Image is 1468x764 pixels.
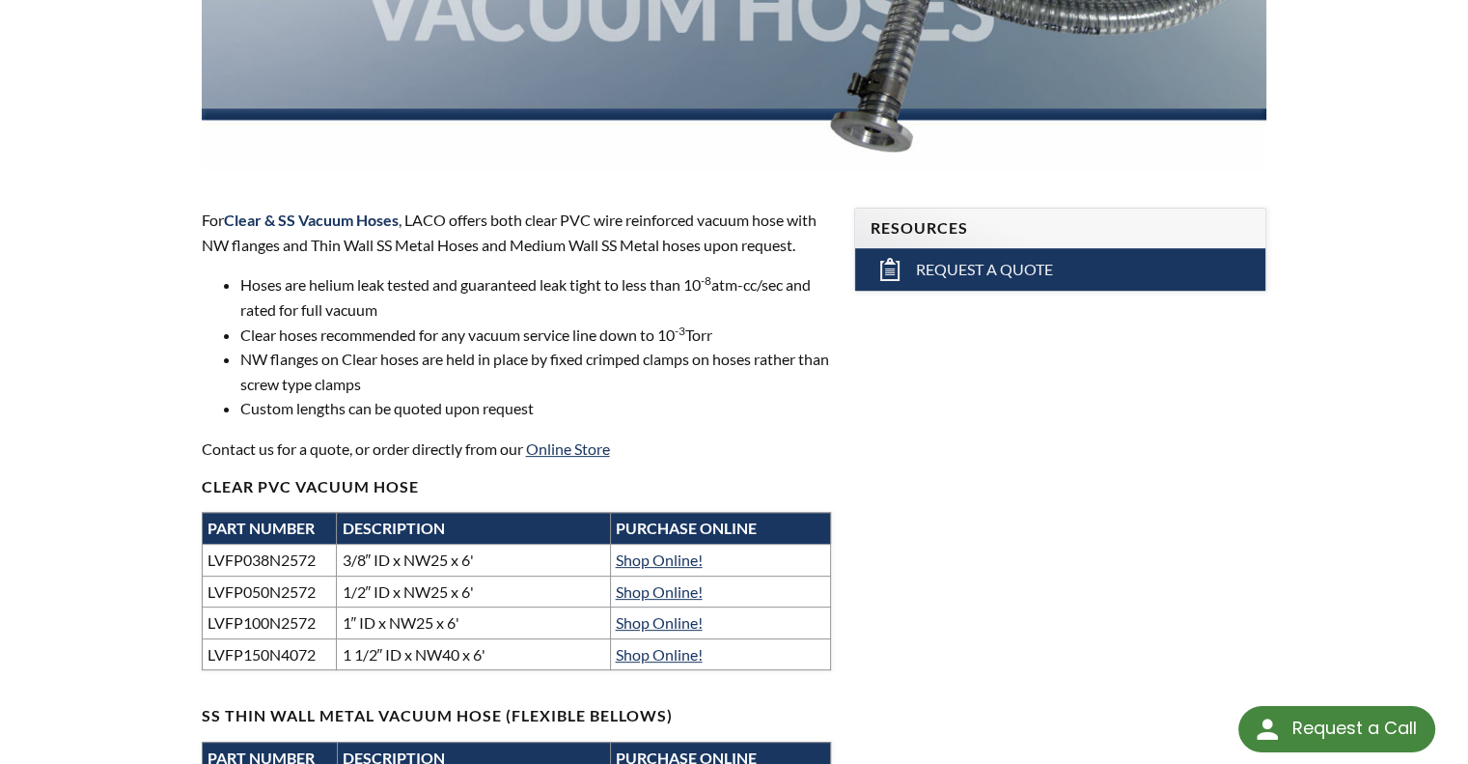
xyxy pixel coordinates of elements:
[224,211,399,229] strong: Clear & SS Vacuum Hoses
[871,218,1250,239] h4: Resources
[337,544,610,576] td: 3/8″ ID x NW25 x 6'
[202,576,337,608] td: LVFP050N2572
[202,638,337,670] td: LVFP150N4072
[675,324,685,338] sup: -3
[1291,706,1416,750] div: Request a Call
[616,613,703,632] a: Shop Online!
[208,519,315,537] strong: PART NUMBER
[616,519,757,537] strong: PURCHASE ONLINE
[202,608,337,639] td: LVFP100N2572
[855,248,1265,291] a: Request a Quote
[1252,714,1283,745] img: round button
[240,272,832,322] li: Hoses are helium leak tested and guaranteed leak tight to less than 10 atm-cc/sec and rated for f...
[337,576,610,608] td: 1/2″ ID x NW25 x 6'
[526,439,610,458] a: Online Store
[202,706,832,726] h4: SS THIN WALL METAL VACUUM HOSE (flexible bellows)
[202,544,337,576] td: LVFP038N2572
[916,260,1053,280] span: Request a Quote
[342,519,444,537] strong: DESCRIPTION
[202,437,832,462] p: Contact us for a quote, or order directly from our
[616,645,703,664] a: Shop Online!
[616,582,703,601] a: Shop Online!
[337,608,610,639] td: 1″ ID x NW25 x 6'
[616,551,703,569] a: Shop Online!
[240,347,832,396] li: NW flanges on Clear hoses are held in place by fixed crimped clamps on hoses rather than screw ty...
[337,638,610,670] td: 1 1/2″ ID x NW40 x 6'
[240,323,832,348] li: Clear hoses recommended for any vacuum service line down to 10 Torr
[240,396,832,421] li: Custom lengths can be quoted upon request
[701,273,711,288] sup: -8
[202,208,832,257] p: For , LACO offers both clear PVC wire reinforced vacuum hose with NW flanges and Thin Wall SS Met...
[1238,706,1435,752] div: Request a Call
[202,477,832,497] h4: Clear PVC Vacuum Hose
